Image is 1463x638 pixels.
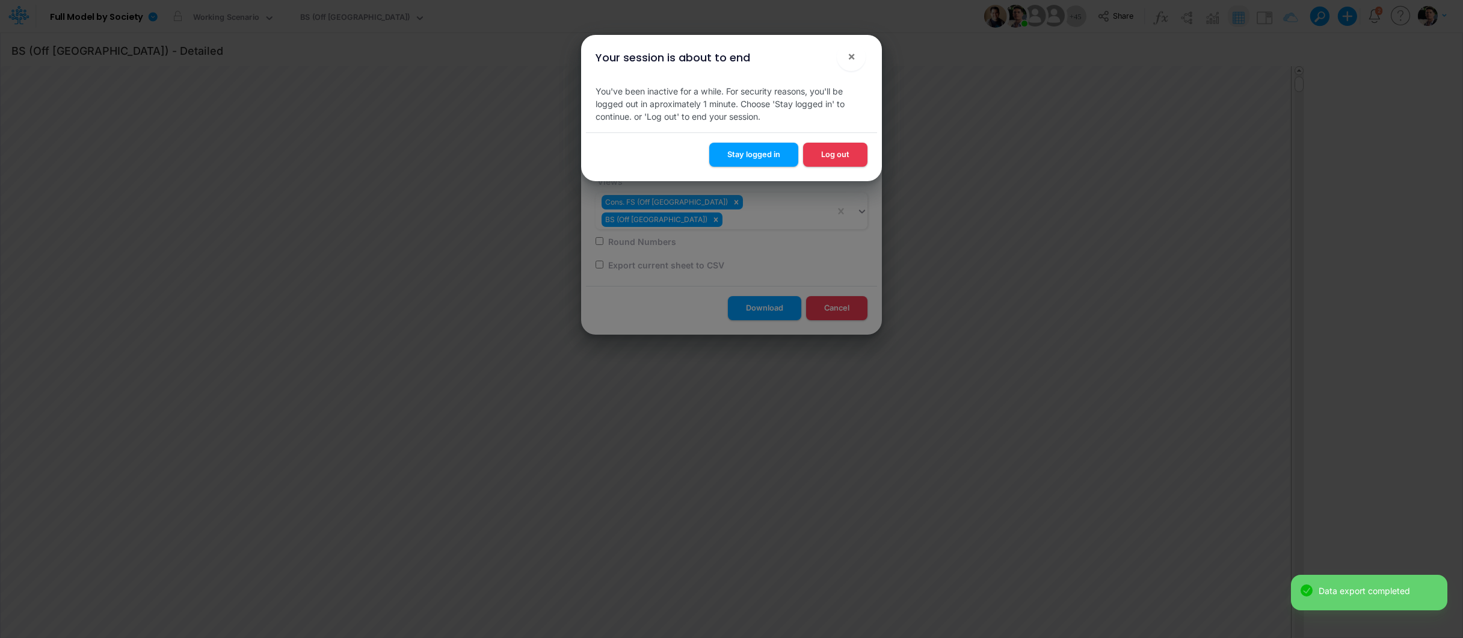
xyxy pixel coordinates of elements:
[586,75,877,132] div: You've been inactive for a while. For security reasons, you'll be logged out in aproximately 1 mi...
[848,49,855,63] span: ×
[803,143,867,166] button: Log out
[596,49,750,66] div: Your session is about to end
[1319,584,1438,597] div: Data export completed
[837,42,866,71] button: Close
[709,143,798,166] button: Stay logged in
